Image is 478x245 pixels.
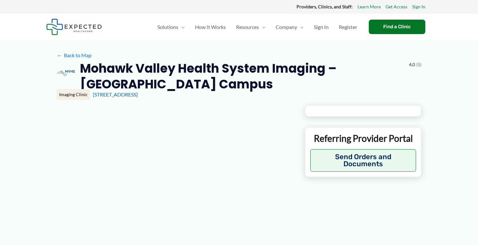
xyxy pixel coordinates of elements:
a: Sign In [412,3,425,11]
img: Expected Healthcare Logo - side, dark font, small [46,19,102,35]
span: Resources [236,16,259,38]
span: Solutions [157,16,178,38]
a: ←Back to Map [57,50,92,60]
a: Find a Clinic [369,20,425,34]
a: CompanyMenu Toggle [270,16,309,38]
span: How It Works [195,16,226,38]
a: How It Works [190,16,231,38]
a: Learn More [358,3,381,11]
h2: Mohawk Valley Health System Imaging – [GEOGRAPHIC_DATA] Campus [80,60,404,92]
span: Menu Toggle [297,16,304,38]
button: Send Orders and Documents [310,149,416,172]
a: SolutionsMenu Toggle [152,16,190,38]
span: ← [57,52,63,58]
nav: Primary Site Navigation [152,16,362,38]
a: Get Access [385,3,407,11]
a: Sign In [309,16,334,38]
p: Referring Provider Portal [310,132,416,144]
span: 4.0 [409,60,415,69]
a: ResourcesMenu Toggle [231,16,270,38]
a: [STREET_ADDRESS] [93,91,138,97]
div: Imaging Clinic [57,89,90,100]
span: Register [339,16,357,38]
span: Menu Toggle [178,16,185,38]
span: Company [276,16,297,38]
span: Menu Toggle [259,16,265,38]
span: Sign In [314,16,329,38]
span: (5) [416,60,421,69]
strong: Providers, Clinics, and Staff: [297,4,353,9]
a: Register [334,16,362,38]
